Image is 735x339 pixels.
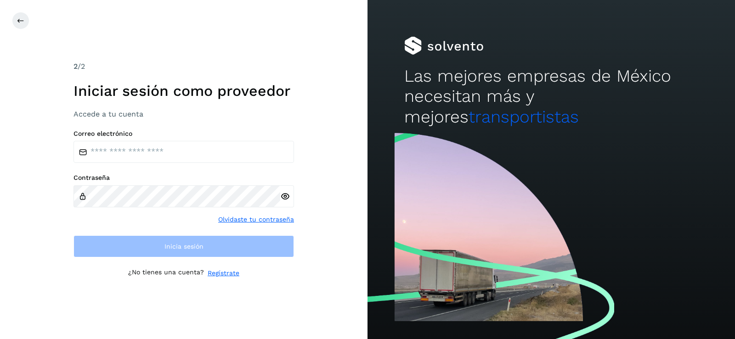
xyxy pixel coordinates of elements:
a: Olvidaste tu contraseña [218,215,294,224]
h1: Iniciar sesión como proveedor [73,82,294,100]
div: /2 [73,61,294,72]
h2: Las mejores empresas de México necesitan más y mejores [404,66,698,127]
button: Inicia sesión [73,235,294,257]
span: transportistas [469,107,579,127]
p: ¿No tienes una cuenta? [128,268,204,278]
span: 2 [73,62,78,71]
label: Correo electrónico [73,130,294,138]
h3: Accede a tu cuenta [73,110,294,118]
a: Regístrate [208,268,239,278]
label: Contraseña [73,174,294,182]
span: Inicia sesión [164,243,204,250]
